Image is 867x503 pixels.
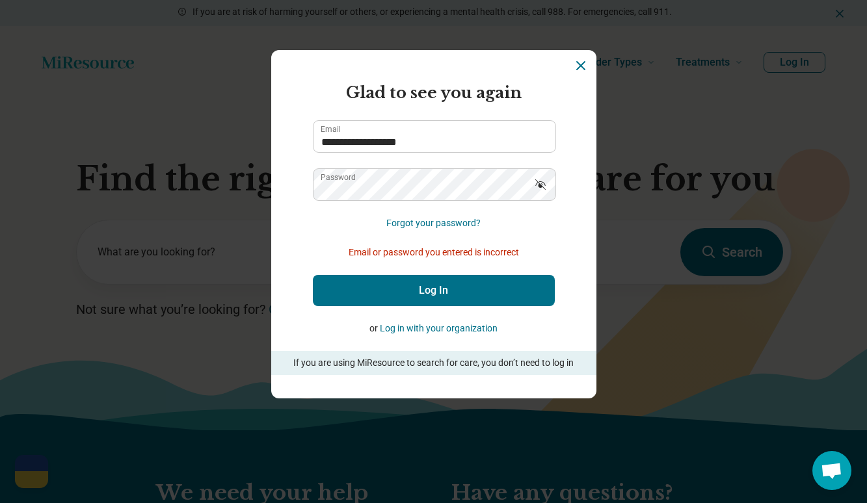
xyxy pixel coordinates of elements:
p: If you are using MiResource to search for care, you don’t need to log in [289,356,578,370]
p: Email or password you entered is incorrect [313,246,555,259]
button: Log In [313,275,555,306]
button: Forgot your password? [386,216,481,230]
label: Email [321,125,341,133]
section: Login Dialog [271,50,596,398]
button: Log in with your organization [380,322,498,335]
button: Dismiss [573,58,589,73]
p: or [313,322,555,335]
label: Password [321,174,356,181]
button: Show password [526,168,555,200]
h2: Glad to see you again [313,81,555,105]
